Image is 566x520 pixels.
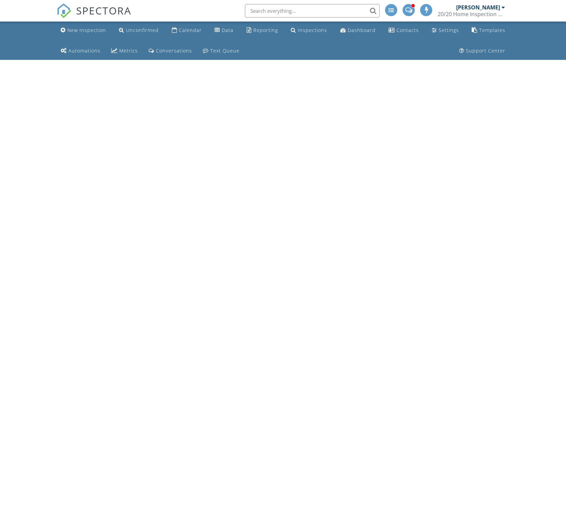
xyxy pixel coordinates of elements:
div: Inspections [298,27,327,33]
div: Calendar [179,27,202,33]
a: Dashboard [338,24,378,37]
a: Support Center [457,45,508,57]
div: Templates [479,27,505,33]
a: Unconfirmed [116,24,161,37]
div: Unconfirmed [126,27,159,33]
a: Data [212,24,236,37]
a: Text Queue [200,45,242,57]
a: Templates [469,24,508,37]
input: Search everything... [245,4,380,17]
a: Calendar [169,24,205,37]
div: Conversations [156,47,192,54]
a: SPECTORA [57,9,131,23]
a: New Inspection [58,24,109,37]
div: Automations [68,47,100,54]
div: Metrics [119,47,138,54]
a: Inspections [288,24,330,37]
a: Settings [429,24,462,37]
span: SPECTORA [76,3,131,17]
div: Contacts [397,27,419,33]
div: [PERSON_NAME] [456,4,500,11]
div: Settings [439,27,459,33]
div: Dashboard [348,27,376,33]
div: 20/20 Home Inspection of NJ LLC [438,11,505,17]
a: Automations (Advanced) [58,45,103,57]
div: New Inspection [67,27,106,33]
a: Reporting [244,24,281,37]
div: Text Queue [210,47,240,54]
a: Metrics [108,45,140,57]
div: Data [222,27,233,33]
a: Contacts [386,24,421,37]
div: Reporting [253,27,278,33]
div: Support Center [466,47,505,54]
img: The Best Home Inspection Software - Spectora [57,3,71,18]
a: Conversations [146,45,195,57]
